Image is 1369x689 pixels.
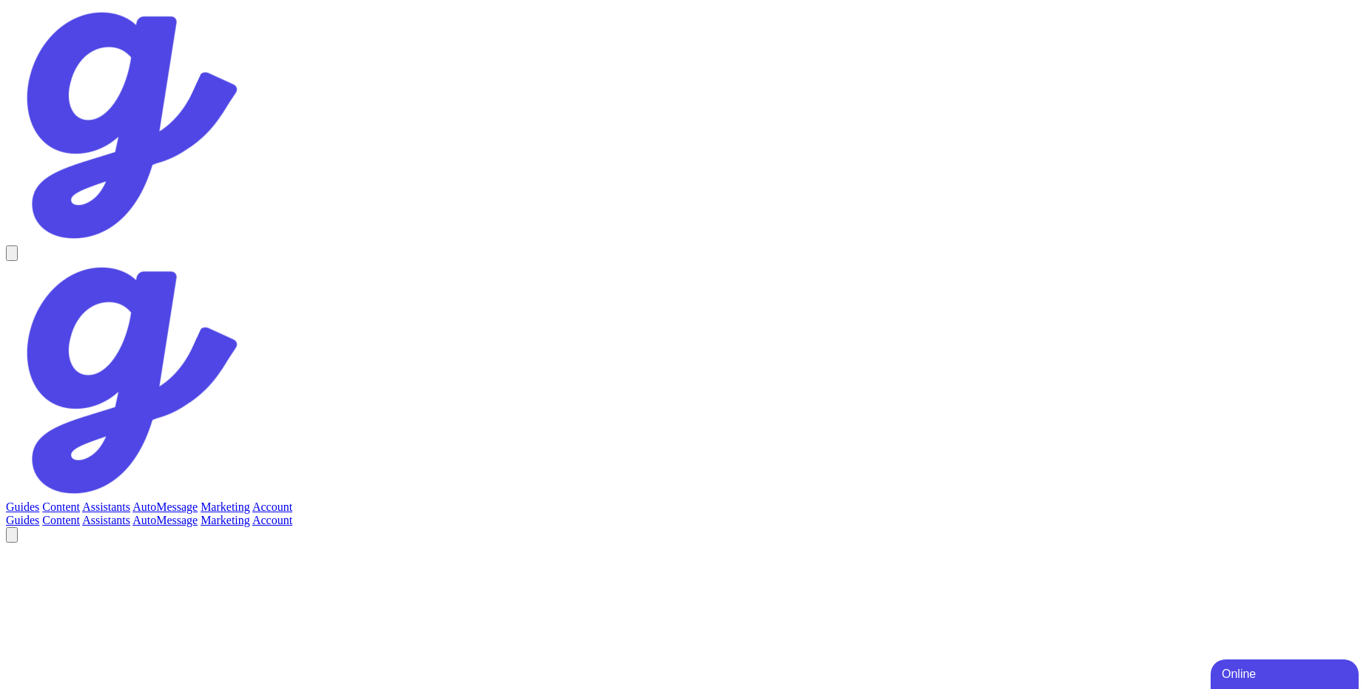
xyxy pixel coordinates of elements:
[6,261,243,498] img: Guestive Guides
[42,514,80,526] a: Content
[132,500,198,513] a: AutoMessage
[6,6,243,242] img: Your Company
[1211,656,1362,689] iframe: chat widget
[6,527,18,543] button: Notifications
[42,500,80,513] a: Content
[252,514,292,526] a: Account
[82,514,130,526] a: Assistants
[252,500,292,513] a: Account
[201,514,250,526] a: Marketing
[201,500,250,513] a: Marketing
[82,500,130,513] a: Assistants
[6,514,39,526] a: Guides
[132,514,198,526] a: AutoMessage
[6,500,39,513] a: Guides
